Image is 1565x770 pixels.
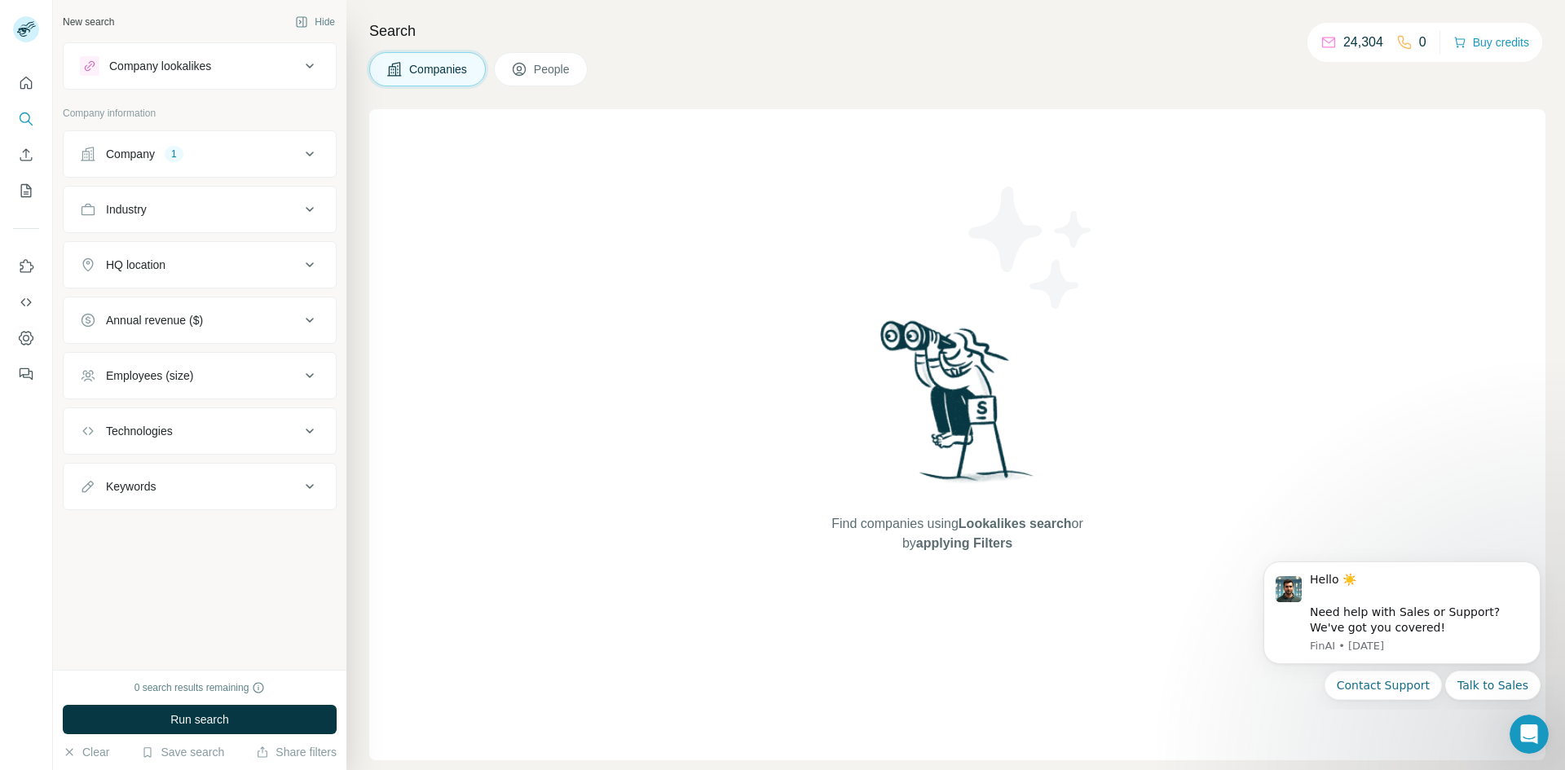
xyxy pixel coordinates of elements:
[958,174,1104,321] img: Surfe Illustration - Stars
[13,104,39,134] button: Search
[873,316,1043,498] img: Surfe Illustration - Woman searching with binoculars
[64,46,336,86] button: Company lookalikes
[534,61,571,77] span: People
[106,478,156,495] div: Keywords
[106,312,203,328] div: Annual revenue ($)
[284,10,346,34] button: Hide
[63,106,337,121] p: Company information
[369,20,1545,42] h4: Search
[170,711,229,728] span: Run search
[1239,547,1565,710] iframe: Intercom notifications message
[827,514,1087,553] span: Find companies using or by
[13,68,39,98] button: Quick start
[63,15,114,29] div: New search
[106,367,193,384] div: Employees (size)
[64,134,336,174] button: Company1
[141,744,224,760] button: Save search
[13,288,39,317] button: Use Surfe API
[64,245,336,284] button: HQ location
[64,301,336,340] button: Annual revenue ($)
[165,147,183,161] div: 1
[134,680,266,695] div: 0 search results remaining
[959,517,1072,530] span: Lookalikes search
[1419,33,1426,52] p: 0
[64,467,336,506] button: Keywords
[13,323,39,353] button: Dashboard
[13,252,39,281] button: Use Surfe on LinkedIn
[13,359,39,389] button: Feedback
[106,146,155,162] div: Company
[1453,31,1529,54] button: Buy credits
[409,61,469,77] span: Companies
[1510,715,1549,754] iframe: Intercom live chat
[106,257,165,273] div: HQ location
[63,705,337,734] button: Run search
[106,201,147,218] div: Industry
[1343,33,1383,52] p: 24,304
[256,744,337,760] button: Share filters
[13,176,39,205] button: My lists
[64,411,336,451] button: Technologies
[13,140,39,169] button: Enrich CSV
[106,423,173,439] div: Technologies
[109,58,211,74] div: Company lookalikes
[64,190,336,229] button: Industry
[916,536,1012,550] span: applying Filters
[63,744,109,760] button: Clear
[64,356,336,395] button: Employees (size)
